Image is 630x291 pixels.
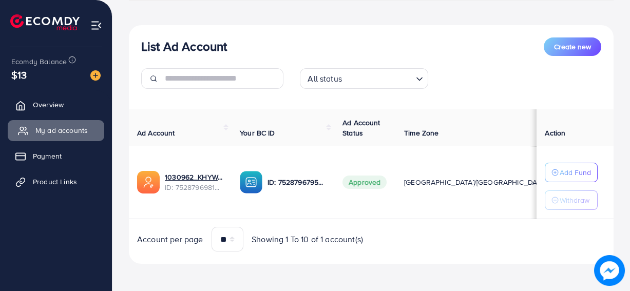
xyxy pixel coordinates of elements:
a: 1030962_KHYWAQS_1752934652981 [165,172,223,182]
span: Product Links [33,177,77,187]
img: ic-ba-acc.ded83a64.svg [240,171,262,193]
span: All status [306,71,344,86]
a: Payment [8,146,104,166]
span: Account per page [137,234,203,245]
button: Create new [544,37,601,56]
img: menu [90,20,102,31]
img: image [594,255,625,286]
a: My ad accounts [8,120,104,141]
span: Time Zone [404,128,438,138]
span: Approved [342,176,387,189]
a: Overview [8,94,104,115]
span: Action [545,128,565,138]
span: Overview [33,100,64,110]
span: ID: 7528796981263761425 [165,182,223,192]
img: logo [10,14,80,30]
div: Search for option [300,68,428,89]
img: image [90,70,101,81]
p: ID: 7528796795741356049 [268,176,326,188]
button: Withdraw [545,190,598,210]
span: Ad Account [137,128,175,138]
span: Ad Account Status [342,118,380,138]
span: Create new [554,42,591,52]
span: Your BC ID [240,128,275,138]
div: <span class='underline'>1030962_KHYWAQS_1752934652981</span></br>7528796981263761425 [165,172,223,193]
button: Add Fund [545,163,598,182]
a: Product Links [8,171,104,192]
img: ic-ads-acc.e4c84228.svg [137,171,160,193]
p: Add Fund [560,166,591,179]
span: $13 [11,67,27,82]
span: Payment [33,151,62,161]
span: My ad accounts [35,125,88,135]
input: Search for option [345,69,412,86]
p: Withdraw [560,194,589,206]
span: Ecomdy Balance [11,56,67,67]
h3: List Ad Account [141,39,227,54]
span: Showing 1 To 10 of 1 account(s) [252,234,363,245]
span: [GEOGRAPHIC_DATA]/[GEOGRAPHIC_DATA] [404,177,547,187]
